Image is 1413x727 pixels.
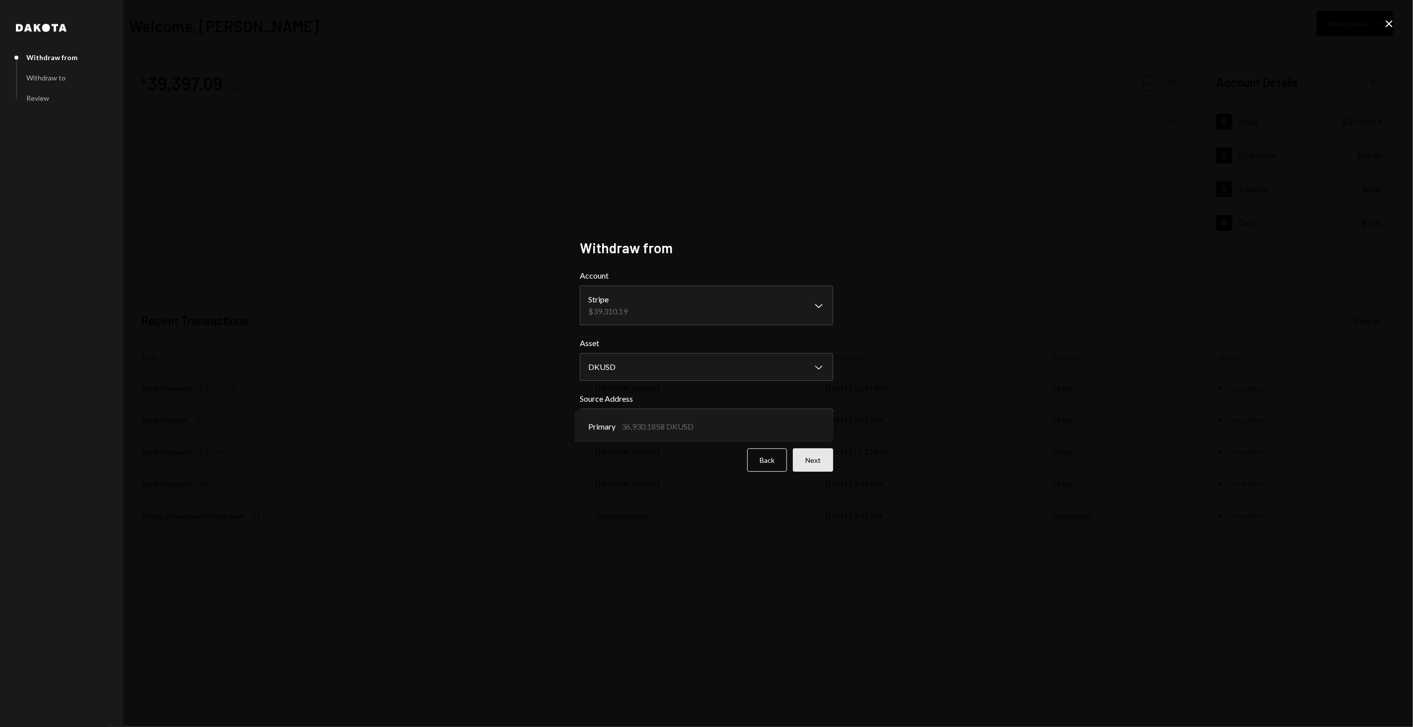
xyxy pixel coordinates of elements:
[580,337,833,349] label: Asset
[26,53,78,62] div: Withdraw from
[747,448,787,472] button: Back
[580,393,833,405] label: Source Address
[580,270,833,282] label: Account
[793,448,833,472] button: Next
[26,73,66,82] div: Withdraw to
[580,238,833,258] h2: Withdraw from
[588,421,616,433] span: Primary
[622,421,694,433] div: 36,930.1858 DKUSD
[580,409,833,436] button: Source Address
[580,353,833,381] button: Asset
[580,286,833,325] button: Account
[26,94,49,102] div: Review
